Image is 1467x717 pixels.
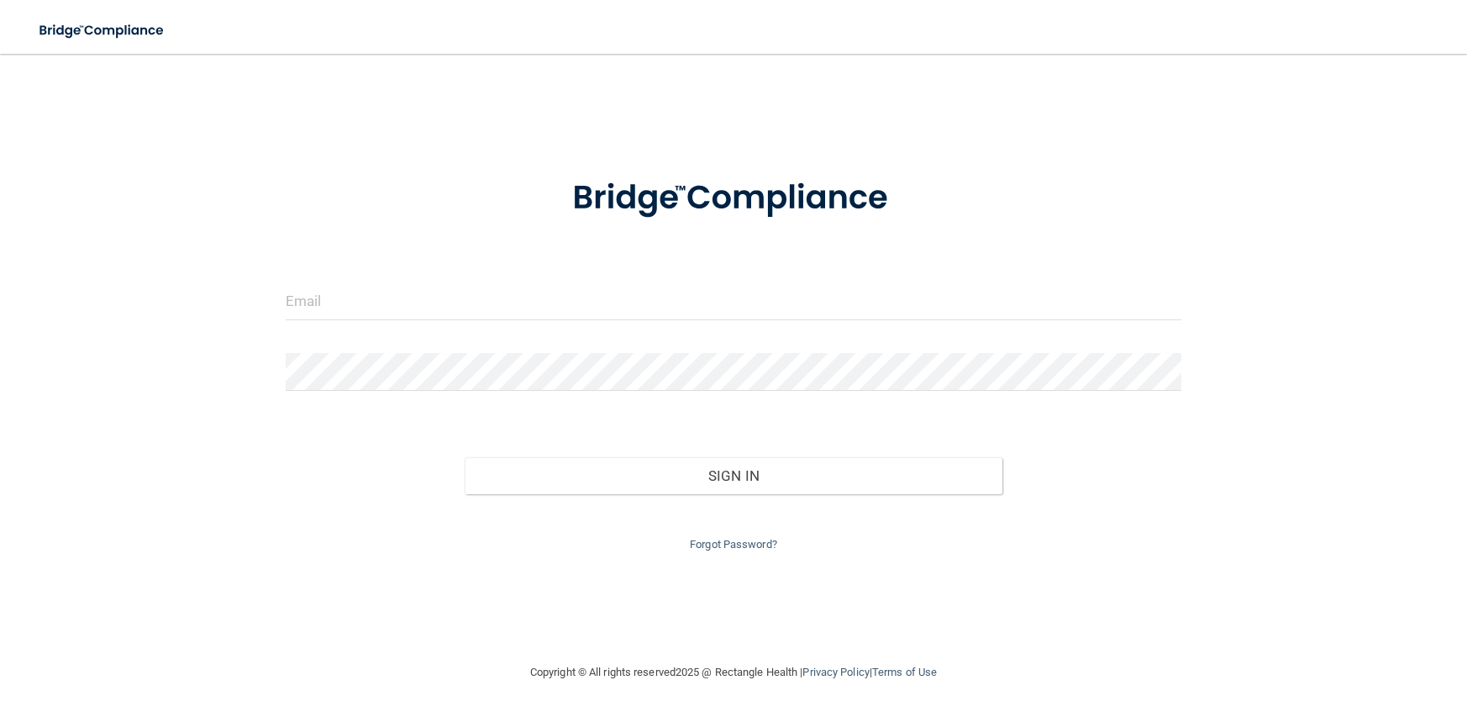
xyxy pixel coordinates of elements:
[465,457,1002,494] button: Sign In
[872,666,937,678] a: Terms of Use
[690,538,777,551] a: Forgot Password?
[538,155,929,242] img: bridge_compliance_login_screen.278c3ca4.svg
[286,282,1181,320] input: Email
[802,666,869,678] a: Privacy Policy
[427,646,1040,699] div: Copyright © All rights reserved 2025 @ Rectangle Health | |
[25,13,180,48] img: bridge_compliance_login_screen.278c3ca4.svg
